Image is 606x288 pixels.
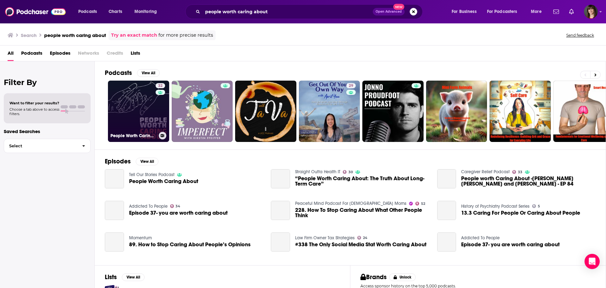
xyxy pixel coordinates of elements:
a: 24 [357,236,367,240]
a: People worth Caring About -Peter Murphy Lewis and Erin Hart - EP 84 [461,176,596,187]
button: Unlock [389,273,416,281]
span: Charts [109,7,122,16]
a: Try an exact match [111,32,157,39]
div: Open Intercom Messenger [585,254,600,269]
a: 89. How to Stop Caring About People’s Opinions [129,242,251,247]
a: ListsView All [105,273,145,281]
a: “People Worth Caring About: The Truth About Long-Term Care” [295,176,430,187]
span: 30 [348,171,353,174]
a: Momentum [129,235,152,241]
a: 32 [156,83,165,88]
a: History of Psychiatry Podcast Series [461,204,530,209]
button: View All [122,273,145,281]
a: Podcasts [21,48,42,61]
h2: Episodes [105,157,131,165]
img: User Profile [584,5,598,19]
span: Networks [78,48,99,61]
a: 33 [512,170,522,174]
span: For Business [452,7,477,16]
input: Search podcasts, credits, & more... [203,7,373,17]
span: New [393,4,405,10]
button: open menu [130,7,165,17]
a: Show notifications dropdown [551,6,561,17]
a: 30 [343,170,353,174]
a: 52 [415,202,425,205]
button: open menu [447,7,484,17]
span: Want to filter your results? [9,101,59,105]
a: Episode 37- you are worth caring about [461,242,560,247]
a: 32People Worth Caring About [108,81,169,142]
button: Select [4,139,91,153]
a: Tell Our Stories Podcast [129,172,175,177]
a: Caregiver Relief Podcast [461,169,510,175]
a: 228. How To Stop Caring About What Other People Think [295,207,430,218]
a: People Worth Caring About [129,179,198,184]
h3: Search [21,32,37,38]
a: 34 [170,204,181,208]
button: open menu [526,7,550,17]
a: “People Worth Caring About: The Truth About Long-Term Care” [271,169,290,188]
span: Podcasts [78,7,97,16]
a: 5 [532,204,540,208]
span: #338 The Only Social Media Stat Worth Caring About [295,242,426,247]
a: All [8,48,14,61]
a: Peaceful Mind Podcast For Catholic Moms [295,201,407,206]
a: 29 [346,83,356,88]
span: for more precise results [158,32,213,39]
a: Episode 37- you are worth caring about [437,232,456,252]
a: Episode 37- you are worth caring about [129,210,228,216]
a: 13.3 Caring For People Or Caring About People [461,210,580,216]
p: Saved Searches [4,128,91,134]
a: 228. How To Stop Caring About What Other People Think [271,201,290,220]
a: Straight Outta Health IT [295,169,340,175]
h2: Lists [105,273,117,281]
a: Law Firm Owner Tax Strategies [295,235,355,241]
span: Open Advanced [376,10,402,13]
button: Open AdvancedNew [373,8,405,15]
a: Charts [104,7,126,17]
a: Lists [131,48,140,61]
span: 33 [518,171,522,174]
span: For Podcasters [487,7,517,16]
a: Episodes [50,48,70,61]
a: 29 [299,81,360,142]
a: Show notifications dropdown [567,6,576,17]
button: open menu [483,7,526,17]
span: Select [4,144,77,148]
span: 32 [158,83,163,89]
h2: Podcasts [105,69,132,77]
span: Choose a tab above to access filters. [9,107,59,116]
button: Send feedback [564,33,596,38]
a: 89. How to Stop Caring About People’s Opinions [105,232,124,252]
a: Episode 37- you are worth caring about [105,201,124,220]
h3: people worth caring about [44,32,106,38]
span: 5 [538,205,540,208]
a: #338 The Only Social Media Stat Worth Caring About [271,232,290,252]
a: 13.3 Caring For People Or Caring About People [437,201,456,220]
a: EpisodesView All [105,157,158,165]
a: Addicted To People [461,235,500,241]
img: Podchaser - Follow, Share and Rate Podcasts [5,6,66,18]
span: 29 [349,83,353,89]
button: View All [137,69,160,77]
button: open menu [74,7,105,17]
span: Monitoring [134,7,157,16]
span: People worth Caring About -[PERSON_NAME] [PERSON_NAME] and [PERSON_NAME] - EP 84 [461,176,596,187]
a: People Worth Caring About [105,169,124,188]
a: Addicted To People [129,204,168,209]
a: PodcastsView All [105,69,160,77]
span: 34 [175,205,180,208]
span: 52 [421,202,425,205]
h2: Filter By [4,78,91,87]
